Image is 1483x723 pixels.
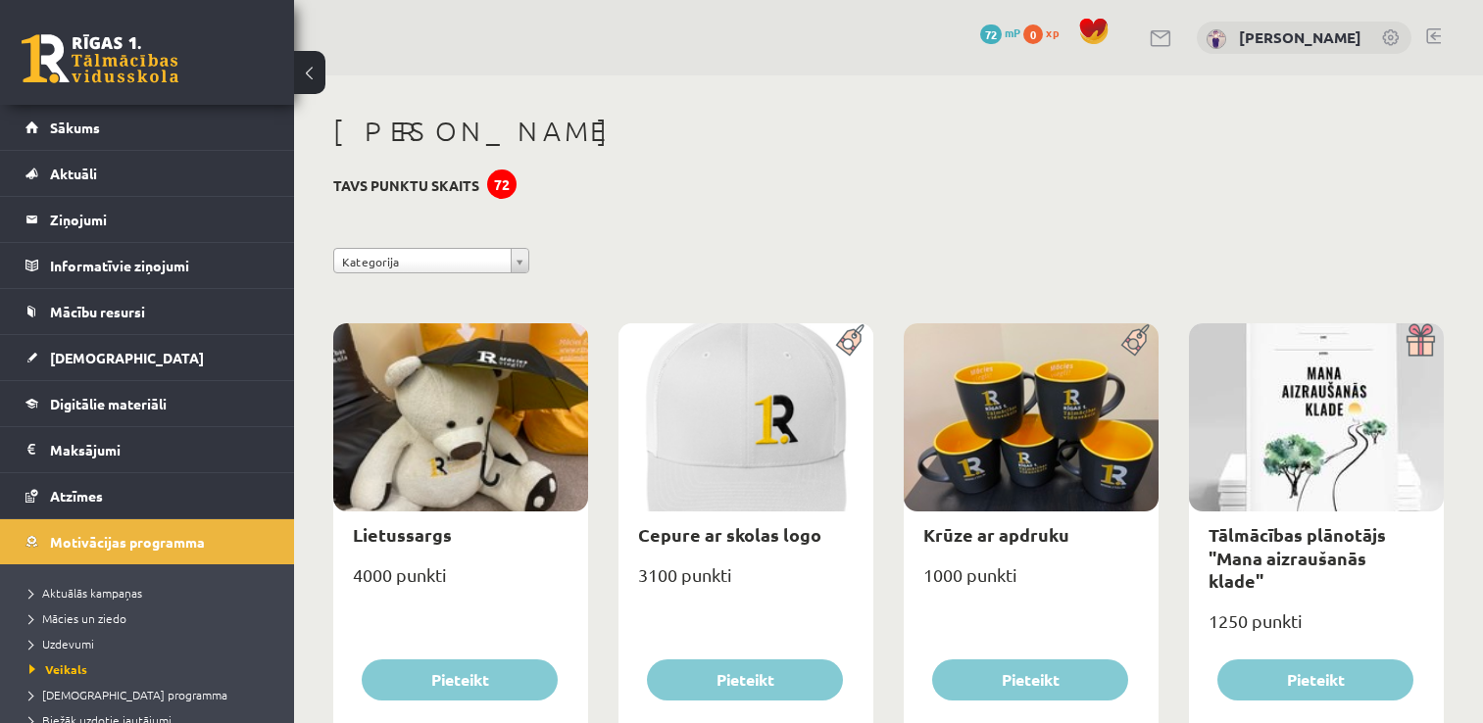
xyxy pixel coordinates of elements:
a: Mācies un ziedo [29,609,274,627]
a: Motivācijas programma [25,519,270,564]
div: 72 [487,169,517,199]
span: Sākums [50,119,100,136]
a: Aktuāli [25,151,270,196]
legend: Ziņojumi [50,197,270,242]
span: [DEMOGRAPHIC_DATA] [50,349,204,366]
button: Pieteikt [932,659,1128,700]
a: Digitālie materiāli [25,381,270,426]
a: Tālmācības plānotājs "Mana aizraušanās klade" [1209,523,1386,592]
span: 72 [980,24,1002,44]
img: Populāra prece [1114,323,1159,357]
span: Uzdevumi [29,636,94,651]
img: Aļona Girse [1207,29,1226,49]
a: Sākums [25,105,270,150]
div: 1250 punkti [1189,604,1444,653]
span: Mācies un ziedo [29,610,126,626]
span: Aktuālās kampaņas [29,585,142,601]
a: Krūze ar apdruku [923,523,1069,546]
button: Pieteikt [1217,659,1413,700]
a: Veikals [29,660,274,678]
a: Informatīvie ziņojumi [25,243,270,288]
a: Ziņojumi [25,197,270,242]
a: Cepure ar skolas logo [638,523,821,546]
h1: [PERSON_NAME] [333,115,1444,148]
a: 0 xp [1023,24,1068,40]
div: 3100 punkti [618,558,873,607]
button: Pieteikt [362,659,558,700]
a: Lietussargs [353,523,452,546]
img: Dāvana ar pārsteigumu [1400,323,1444,357]
a: Aktuālās kampaņas [29,584,274,602]
a: [DEMOGRAPHIC_DATA] [25,335,270,380]
span: Aktuāli [50,165,97,182]
a: Maksājumi [25,427,270,472]
a: [PERSON_NAME] [1239,27,1361,47]
button: Pieteikt [647,659,843,700]
img: Populāra prece [829,323,873,357]
legend: Maksājumi [50,427,270,472]
a: [DEMOGRAPHIC_DATA] programma [29,686,274,703]
span: 0 [1023,24,1043,44]
h3: Tavs punktu skaits [333,177,479,194]
span: Atzīmes [50,487,103,505]
a: Uzdevumi [29,635,274,652]
span: mP [1005,24,1020,40]
div: 1000 punkti [904,558,1159,607]
div: 4000 punkti [333,558,588,607]
a: Mācību resursi [25,289,270,334]
legend: Informatīvie ziņojumi [50,243,270,288]
span: Mācību resursi [50,303,145,320]
a: 72 mP [980,24,1020,40]
span: xp [1046,24,1059,40]
span: Kategorija [342,249,503,274]
span: Digitālie materiāli [50,395,167,412]
a: Kategorija [333,248,529,273]
a: Atzīmes [25,473,270,518]
span: Motivācijas programma [50,533,205,551]
span: [DEMOGRAPHIC_DATA] programma [29,687,227,702]
span: Veikals [29,661,87,677]
a: Rīgas 1. Tālmācības vidusskola [22,34,178,83]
